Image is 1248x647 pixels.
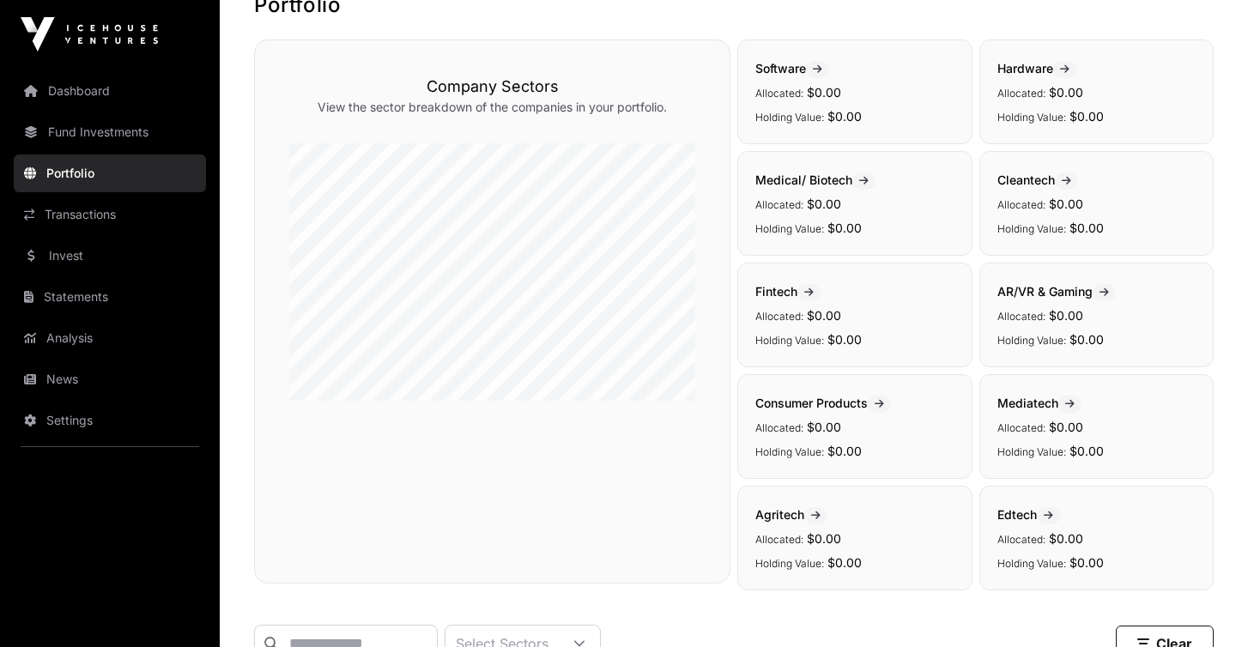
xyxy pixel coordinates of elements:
span: $0.00 [807,308,841,323]
span: Allocated: [755,421,803,434]
a: Statements [14,278,206,316]
span: Consumer Products [755,396,891,410]
a: Dashboard [14,72,206,110]
img: Icehouse Ventures Logo [21,17,158,51]
span: Allocated: [997,310,1045,323]
span: Holding Value: [755,222,824,235]
span: $0.00 [827,332,862,347]
span: Holding Value: [997,222,1066,235]
span: AR/VR & Gaming [997,284,1116,299]
span: Holding Value: [997,445,1066,458]
span: Holding Value: [997,334,1066,347]
span: $0.00 [1069,221,1104,235]
span: Hardware [997,61,1076,76]
span: Allocated: [755,198,803,211]
a: Analysis [14,319,206,357]
span: Agritech [755,507,827,522]
span: $0.00 [1049,308,1083,323]
a: Invest [14,237,206,275]
span: Medical/ Biotech [755,172,875,187]
a: Settings [14,402,206,439]
span: $0.00 [1049,531,1083,546]
span: Allocated: [755,87,803,100]
span: Holding Value: [997,111,1066,124]
span: Fintech [755,284,821,299]
span: $0.00 [827,555,862,570]
span: $0.00 [1069,444,1104,458]
span: Holding Value: [755,334,824,347]
span: Allocated: [755,533,803,546]
span: $0.00 [827,109,862,124]
p: View the sector breakdown of the companies in your portfolio. [289,99,695,116]
span: $0.00 [807,531,841,546]
span: $0.00 [807,420,841,434]
h3: Company Sectors [289,75,695,99]
span: Allocated: [997,533,1045,546]
span: Cleantech [997,172,1078,187]
span: $0.00 [827,444,862,458]
span: Holding Value: [755,557,824,570]
span: Holding Value: [755,445,824,458]
span: $0.00 [1069,332,1104,347]
iframe: Chat Widget [1162,565,1248,647]
span: Allocated: [997,421,1045,434]
span: Software [755,61,829,76]
span: $0.00 [827,221,862,235]
span: Edtech [997,507,1060,522]
a: News [14,360,206,398]
span: $0.00 [807,85,841,100]
a: Fund Investments [14,113,206,151]
span: $0.00 [1049,197,1083,211]
span: $0.00 [1069,109,1104,124]
span: $0.00 [1049,85,1083,100]
span: Holding Value: [997,557,1066,570]
span: $0.00 [807,197,841,211]
span: Allocated: [997,87,1045,100]
span: $0.00 [1049,420,1083,434]
a: Transactions [14,196,206,233]
span: Allocated: [997,198,1045,211]
span: Holding Value: [755,111,824,124]
span: Allocated: [755,310,803,323]
span: $0.00 [1069,555,1104,570]
span: Mediatech [997,396,1081,410]
a: Portfolio [14,154,206,192]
